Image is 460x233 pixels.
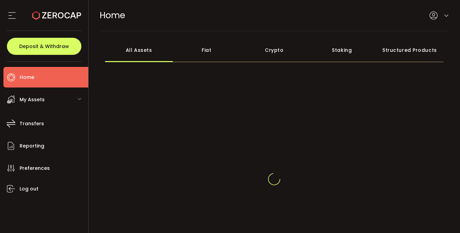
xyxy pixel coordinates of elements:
[240,38,308,62] div: Crypto
[20,184,38,194] span: Log out
[100,9,125,21] span: Home
[105,38,173,62] div: All Assets
[20,72,34,82] span: Home
[20,163,50,173] span: Preferences
[20,95,45,105] span: My Assets
[20,119,44,129] span: Transfers
[20,141,44,151] span: Reporting
[19,44,69,49] span: Deposit & Withdraw
[308,38,376,62] div: Staking
[173,38,240,62] div: Fiat
[7,38,81,55] button: Deposit & Withdraw
[376,38,444,62] div: Structured Products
